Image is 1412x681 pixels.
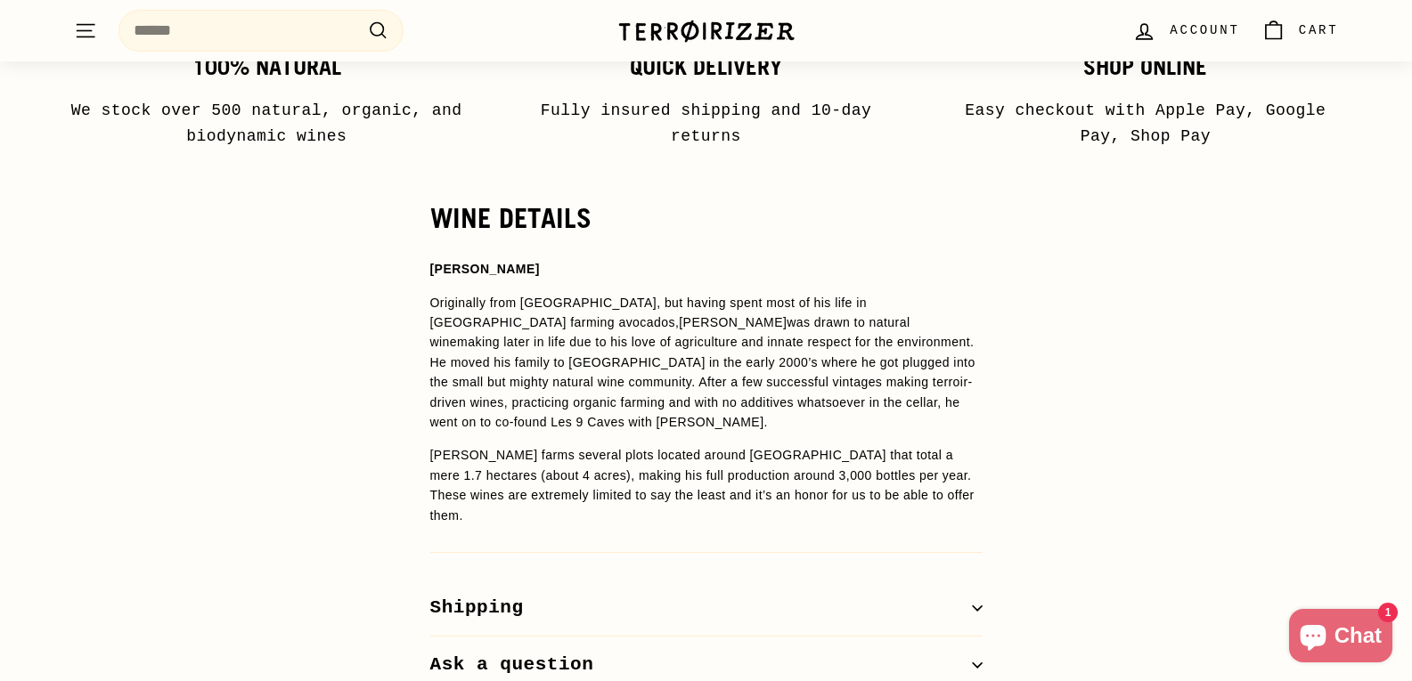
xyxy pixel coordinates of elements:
[430,203,983,233] h2: WINE DETAILS
[1122,4,1250,57] a: Account
[506,55,906,80] h3: Quick delivery
[1299,20,1339,40] span: Cart
[1251,4,1350,57] a: Cart
[1284,609,1398,667] inbox-online-store-chat: Shopify online store chat
[67,55,467,80] h3: 100% Natural
[1170,20,1239,40] span: Account
[430,580,983,637] button: Shipping
[506,98,906,150] p: Fully insured shipping and 10-day returns
[679,315,787,329] span: [PERSON_NAME]
[67,98,467,150] p: We stock over 500 natural, organic, and biodynamic wines
[430,262,540,276] strong: [PERSON_NAME]
[430,448,538,462] span: [PERSON_NAME]
[945,55,1345,80] h3: Shop Online
[945,98,1345,150] p: Easy checkout with Apple Pay, Google Pay, Shop Pay
[430,315,975,429] span: was drawn to natural winemaking later in life due to his love of agriculture and innate respect f...
[430,296,867,329] span: Originally from [GEOGRAPHIC_DATA], but having spent most of his life in [GEOGRAPHIC_DATA] farming...
[430,445,983,525] div: farms several plots located around [GEOGRAPHIC_DATA] that total a mere 1.7 hectares (about 4 acre...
